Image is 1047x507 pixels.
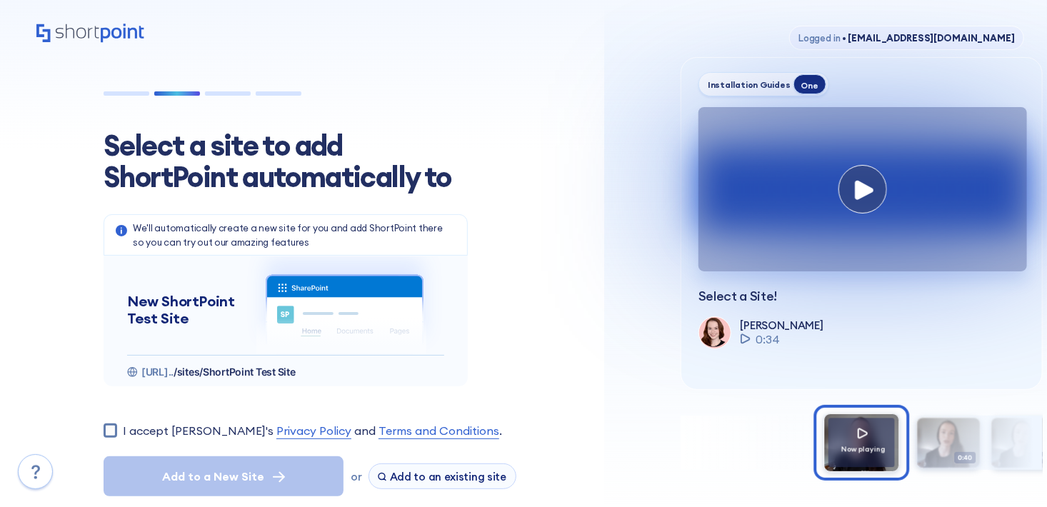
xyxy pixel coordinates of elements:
span: [URL].. [141,366,174,378]
span: or [351,470,361,483]
span: 0:34 [756,331,780,348]
iframe: Chat Widget [976,438,1047,507]
p: [PERSON_NAME] [741,318,823,332]
h1: Select a site to add ShortPoint automatically to [104,130,475,193]
a: Privacy Policy [276,422,351,439]
span: 0:40 [955,452,976,464]
span: • [842,32,846,44]
span: Add to a New Site [162,468,264,485]
div: https://carefreeclubhouse.sharepoint.com [127,365,444,379]
button: Add to an existing site [369,463,516,489]
span: Now playing [841,444,886,453]
span: /sites/ShortPoint Test Site [174,366,295,378]
span: Add to an existing site [389,470,506,483]
a: Terms and Conditions [379,422,499,439]
p: https://carefreeclubhouse.sharepoint.com/sites/ShortPoint_Playground [141,365,296,379]
p: Select a Site! [698,288,1025,304]
img: shortpoint-support-team [699,317,729,347]
label: I accept [PERSON_NAME]'s and . [123,422,502,439]
span: [EMAIL_ADDRESS][DOMAIN_NAME] [841,32,1015,44]
h5: New ShortPoint Test Site [127,293,246,327]
div: One [793,74,826,94]
button: Add to a New Site [104,456,344,496]
div: Installation Guides [708,79,791,90]
span: Logged in [798,32,841,44]
p: We'll automatically create a new site for you and add ShortPoint there so you can try out our ama... [133,221,456,249]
